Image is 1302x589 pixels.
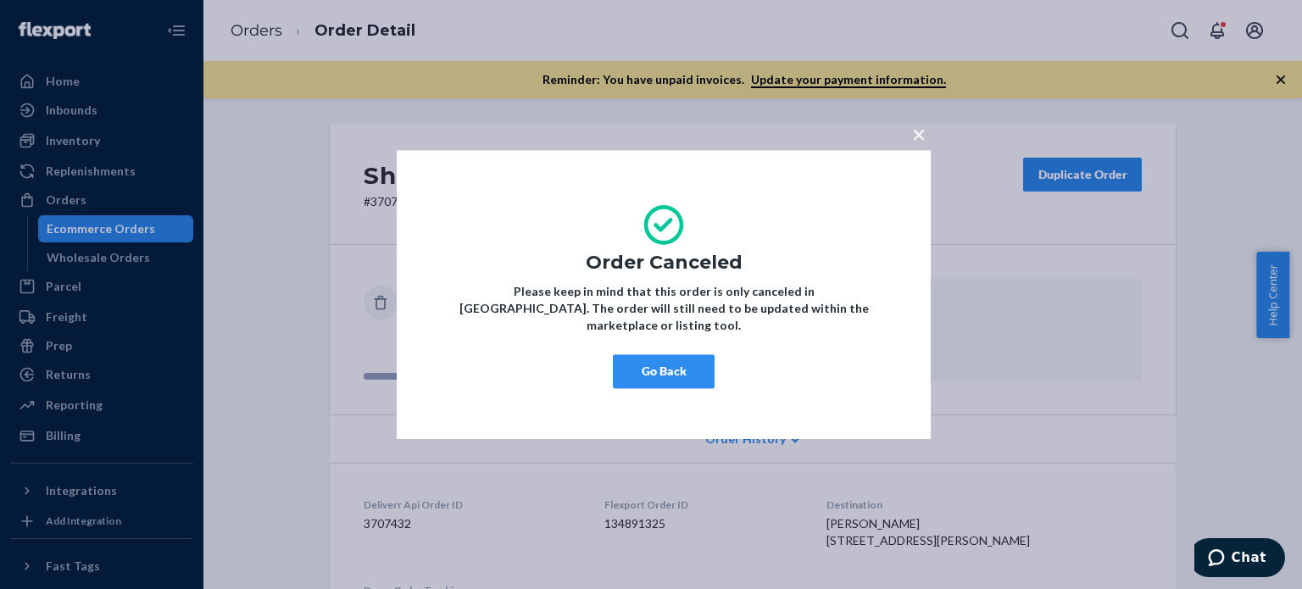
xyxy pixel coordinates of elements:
[364,515,577,532] dd: 3707432
[826,516,1030,547] span: [PERSON_NAME] [STREET_ADDRESS][PERSON_NAME]
[46,163,136,180] div: Replenishments
[46,558,100,575] div: Fast Tags
[46,366,91,383] div: Returns
[47,220,155,237] div: Ecommerce Orders
[10,303,193,331] a: Freight
[46,73,80,90] div: Home
[1163,14,1197,47] button: Open Search Box
[159,14,193,47] button: Close Navigation
[1200,14,1234,47] button: Open notifications
[10,511,193,531] a: Add Integration
[38,244,194,271] a: Wholesale Orders
[10,97,193,124] a: Inbounds
[1023,158,1142,192] button: Duplicate Order
[826,497,1142,512] dt: Destination
[46,278,81,295] div: Parcel
[431,194,479,208] span: Standard
[47,249,150,266] div: Wholesale Orders
[421,194,427,208] span: •
[231,21,282,40] a: Orders
[364,193,544,210] p: # 3707432
[1194,538,1285,581] iframe: Opens a widget where you can chat to one of our agents
[364,497,577,512] dt: Deliverr Api Order ID
[734,292,1128,312] header: Canceled
[404,279,520,309] h3: Canceled
[542,71,946,88] p: Reminder: You have unpaid invoices.
[46,514,121,528] div: Add Integration
[10,68,193,95] a: Home
[10,392,193,419] a: Reporting
[10,361,193,388] a: Returns
[10,273,193,300] a: Parcel
[10,422,193,449] a: Billing
[10,127,193,154] a: Inventory
[19,22,91,39] img: Flexport logo
[46,308,87,325] div: Freight
[46,427,81,444] div: Billing
[1038,166,1127,183] div: Duplicate Order
[46,132,100,149] div: Inventory
[364,158,544,193] h2: Shopify Order
[46,102,97,119] div: Inbounds
[314,21,415,40] a: Order Detail
[604,497,800,512] dt: Flexport Order ID
[751,72,946,88] a: Update your payment information.
[10,186,193,214] a: Orders
[217,6,429,56] ol: breadcrumbs
[10,158,193,185] a: Replenishments
[46,337,72,354] div: Prep
[46,482,117,499] div: Integrations
[404,279,520,326] div: Order canceled
[10,477,193,504] button: Integrations
[46,397,103,414] div: Reporting
[1256,252,1289,338] button: Help Center
[1238,14,1271,47] button: Open account menu
[10,553,193,580] button: Fast Tags
[10,332,193,359] a: Prep
[38,215,194,242] a: Ecommerce Orders
[734,325,1128,342] p: This order was canceled.
[604,515,800,532] dd: 134891325
[705,431,786,447] span: Order History
[46,192,86,208] div: Orders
